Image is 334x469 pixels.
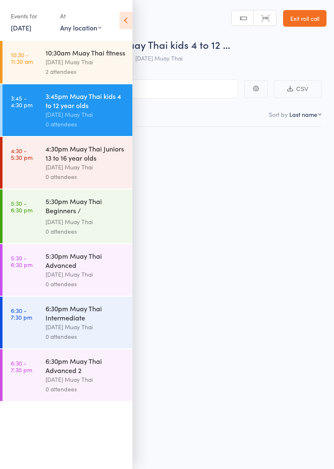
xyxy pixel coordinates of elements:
[3,244,132,296] a: 5:30 -6:30 pm5:30pm Muay Thai Advanced[DATE] Muay Thai0 attendees
[46,91,125,110] div: 3:45pm Muay Thai kids 4 to 12 year olds
[46,57,125,67] div: [DATE] Muay Thai
[11,307,32,320] time: 6:30 - 7:30 pm
[3,41,132,83] a: 10:30 -11:30 am10:30am Muay Thai fitness[DATE] Muay Thai2 attendees
[46,197,125,217] div: 5:30pm Muay Thai Beginners / Fundamentals
[289,110,317,119] div: Last name
[46,217,125,227] div: [DATE] Muay Thai
[46,384,125,394] div: 0 attendees
[11,147,33,161] time: 4:30 - 5:30 pm
[11,255,33,268] time: 5:30 - 6:30 pm
[3,84,132,136] a: 3:45 -4:30 pm3:45pm Muay Thai kids 4 to 12 year olds[DATE] Muay Thai0 attendees
[3,297,132,348] a: 6:30 -7:30 pm6:30pm Muay Thai Intermediate[DATE] Muay Thai0 attendees
[46,304,125,322] div: 6:30pm Muay Thai Intermediate
[46,119,125,129] div: 0 attendees
[46,67,125,76] div: 2 attendees
[11,9,52,23] div: Events for
[11,360,32,373] time: 6:30 - 7:30 pm
[283,10,326,27] a: Exit roll call
[3,349,132,401] a: 6:30 -7:30 pm6:30pm Muay Thai Advanced 2[DATE] Muay Thai0 attendees
[46,48,125,57] div: 10:30am Muay Thai fitness
[11,23,31,32] a: [DATE]
[60,23,101,32] div: Any location
[46,270,125,279] div: [DATE] Muay Thai
[11,200,33,213] time: 5:30 - 6:30 pm
[46,332,125,341] div: 0 attendees
[46,251,125,270] div: 5:30pm Muay Thai Advanced
[11,95,33,108] time: 3:45 - 4:30 pm
[46,162,125,172] div: [DATE] Muay Thai
[269,110,288,119] label: Sort by
[60,9,101,23] div: At
[11,51,33,65] time: 10:30 - 11:30 am
[46,144,125,162] div: 4:30pm Muay Thai Juniors 13 to 16 year olds
[135,54,182,62] span: [DATE] Muay Thai
[46,227,125,236] div: 0 attendees
[83,38,230,51] span: 3:45pm Muay Thai kids 4 to 12 …
[46,279,125,289] div: 0 attendees
[46,172,125,182] div: 0 attendees
[46,375,125,384] div: [DATE] Muay Thai
[46,322,125,332] div: [DATE] Muay Thai
[46,110,125,119] div: [DATE] Muay Thai
[274,80,321,98] button: CSV
[3,189,132,243] a: 5:30 -6:30 pm5:30pm Muay Thai Beginners / Fundamentals[DATE] Muay Thai0 attendees
[3,137,132,189] a: 4:30 -5:30 pm4:30pm Muay Thai Juniors 13 to 16 year olds[DATE] Muay Thai0 attendees
[46,356,125,375] div: 6:30pm Muay Thai Advanced 2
